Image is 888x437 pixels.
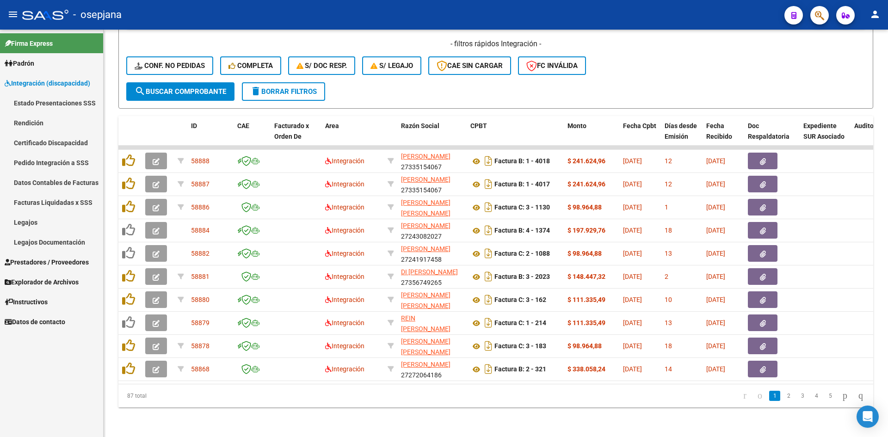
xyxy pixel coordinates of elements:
span: 58884 [191,227,210,234]
div: 27359886840 [401,336,463,356]
div: 27352663293 [401,313,463,332]
span: 13 [665,319,672,326]
button: S/ Doc Resp. [288,56,356,75]
span: [DATE] [706,342,725,350]
span: Integración [325,319,364,326]
h4: - filtros rápidos Integración - [126,39,865,49]
li: page 2 [782,388,795,404]
i: Descargar documento [482,292,494,307]
strong: Factura B: 1 - 4017 [494,181,550,188]
span: Area [325,122,339,129]
span: [DATE] [623,250,642,257]
span: [PERSON_NAME] [PERSON_NAME] [401,199,450,217]
div: Open Intercom Messenger [857,406,879,428]
span: [DATE] [623,180,642,188]
strong: Factura C: 1 - 214 [494,320,546,327]
span: Integración [325,227,364,234]
span: Expediente SUR Asociado [803,122,845,140]
a: 4 [811,391,822,401]
datatable-header-cell: ID [187,116,234,157]
i: Descargar documento [482,223,494,238]
strong: Factura C: 2 - 1088 [494,250,550,258]
strong: $ 98.964,88 [567,250,602,257]
span: 58880 [191,296,210,303]
span: 12 [665,157,672,165]
span: [DATE] [706,203,725,211]
mat-icon: menu [7,9,18,20]
span: Integración [325,250,364,257]
span: S/ Doc Resp. [296,62,347,70]
button: Completa [220,56,281,75]
span: Fecha Recibido [706,122,732,140]
span: Borrar Filtros [250,87,317,96]
li: page 1 [768,388,782,404]
span: Completa [228,62,273,70]
span: [DATE] [623,273,642,280]
span: Monto [567,122,586,129]
span: [DATE] [623,296,642,303]
span: 58886 [191,203,210,211]
button: CAE SIN CARGAR [428,56,511,75]
strong: $ 111.335,49 [567,296,605,303]
datatable-header-cell: Facturado x Orden De [271,116,321,157]
strong: $ 241.624,96 [567,157,605,165]
span: [DATE] [706,365,725,373]
span: [DATE] [623,342,642,350]
span: CAE [237,122,249,129]
span: 14 [665,365,672,373]
span: REIN [PERSON_NAME] [401,314,450,332]
datatable-header-cell: Razón Social [397,116,467,157]
span: [PERSON_NAME] [401,153,450,160]
span: [PERSON_NAME] [PERSON_NAME] [401,291,450,309]
div: 23274279184 [401,197,463,217]
span: 2 [665,273,668,280]
span: Buscar Comprobante [135,87,226,96]
strong: Factura B: 3 - 2023 [494,273,550,281]
span: [DATE] [706,157,725,165]
span: Integración [325,203,364,211]
i: Descargar documento [482,269,494,284]
strong: Factura C: 3 - 183 [494,343,546,350]
span: [PERSON_NAME] [PERSON_NAME] [401,338,450,356]
strong: Factura B: 2 - 321 [494,366,546,373]
span: Doc Respaldatoria [748,122,789,140]
span: FC Inválida [526,62,578,70]
datatable-header-cell: Días desde Emisión [661,116,703,157]
span: Fecha Cpbt [623,122,656,129]
span: 1 [665,203,668,211]
span: Razón Social [401,122,439,129]
i: Descargar documento [482,315,494,330]
div: 87 total [118,384,268,407]
strong: $ 197.929,76 [567,227,605,234]
span: CAE SIN CARGAR [437,62,503,70]
span: [DATE] [623,319,642,326]
button: S/ legajo [362,56,421,75]
span: [PERSON_NAME] [401,361,450,368]
span: [DATE] [706,273,725,280]
a: go to last page [854,391,867,401]
i: Descargar documento [482,154,494,168]
button: Borrar Filtros [242,82,325,101]
span: Padrón [5,58,34,68]
i: Descargar documento [482,246,494,261]
button: FC Inválida [518,56,586,75]
strong: Factura B: 1 - 4018 [494,158,550,165]
span: Integración [325,342,364,350]
i: Descargar documento [482,339,494,353]
datatable-header-cell: Fecha Cpbt [619,116,661,157]
span: Integración [325,296,364,303]
span: [PERSON_NAME] [401,176,450,183]
span: Datos de contacto [5,317,65,327]
div: 27335154067 [401,151,463,171]
div: 27335154067 [401,174,463,194]
span: Explorador de Archivos [5,277,79,287]
span: Integración [325,180,364,188]
i: Descargar documento [482,200,494,215]
span: 18 [665,227,672,234]
div: 27272064186 [401,359,463,379]
span: Integración [325,365,364,373]
strong: $ 338.058,24 [567,365,605,373]
button: Buscar Comprobante [126,82,234,101]
a: 5 [825,391,836,401]
div: 27356749265 [401,267,463,286]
